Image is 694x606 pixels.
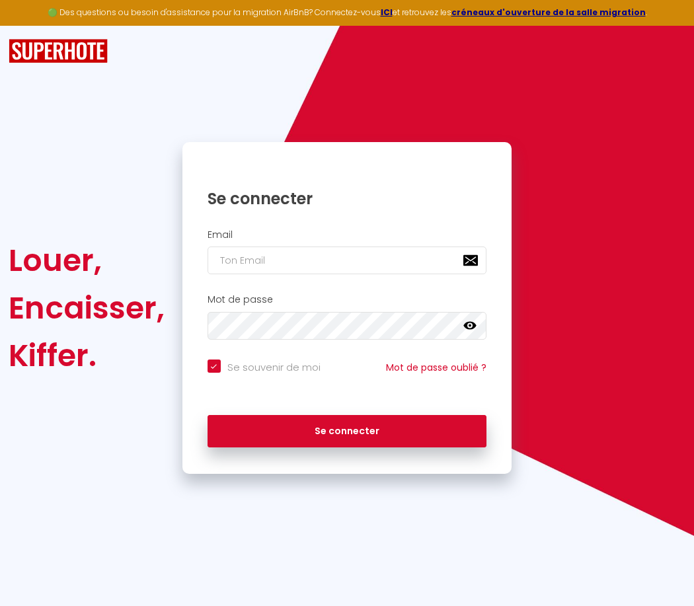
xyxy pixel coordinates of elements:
div: Louer, [9,237,165,284]
img: SuperHote logo [9,39,108,63]
a: ICI [381,7,393,18]
div: Kiffer. [9,332,165,379]
h1: Se connecter [208,188,487,209]
input: Ton Email [208,246,487,274]
div: Encaisser, [9,284,165,332]
a: créneaux d'ouverture de la salle migration [451,7,646,18]
h2: Mot de passe [208,294,487,305]
h2: Email [208,229,487,241]
a: Mot de passe oublié ? [386,361,486,374]
button: Se connecter [208,415,487,448]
